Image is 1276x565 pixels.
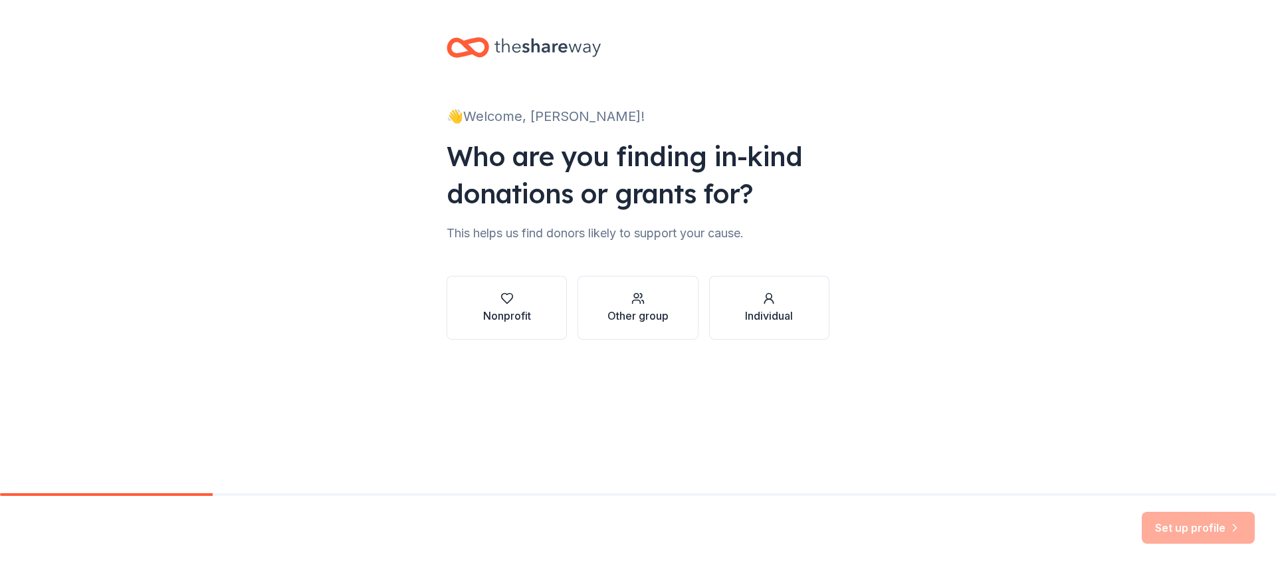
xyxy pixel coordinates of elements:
[483,308,531,324] div: Nonprofit
[745,308,793,324] div: Individual
[447,276,567,340] button: Nonprofit
[607,308,669,324] div: Other group
[709,276,829,340] button: Individual
[447,106,829,127] div: 👋 Welcome, [PERSON_NAME]!
[447,223,829,244] div: This helps us find donors likely to support your cause.
[447,138,829,212] div: Who are you finding in-kind donations or grants for?
[578,276,698,340] button: Other group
